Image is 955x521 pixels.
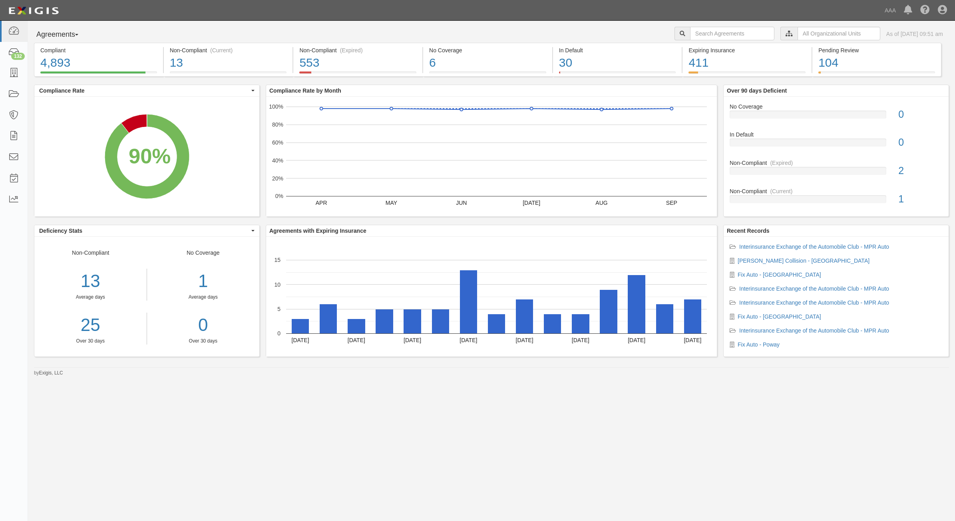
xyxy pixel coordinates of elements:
[210,46,233,54] div: (Current)
[730,131,943,159] a: In Default0
[274,257,281,263] text: 15
[429,54,546,71] div: 6
[684,337,701,343] text: [DATE]
[40,54,157,71] div: 4,893
[456,200,467,206] text: JUN
[34,225,259,236] button: Deficiency Stats
[153,338,254,345] div: Over 30 days
[272,139,283,146] text: 60%
[170,46,287,54] div: Non-Compliant (Current)
[682,71,812,78] a: Expiring Insurance411
[553,71,682,78] a: In Default30
[688,46,806,54] div: Expiring Insurance
[34,97,259,216] svg: A chart.
[881,2,900,18] a: AAA
[429,46,546,54] div: No Coverage
[818,54,935,71] div: 104
[292,337,309,343] text: [DATE]
[886,30,943,38] div: As of [DATE] 09:51 am
[812,71,941,78] a: Pending Review104
[423,71,552,78] a: No Coverage6
[277,330,281,337] text: 0
[153,294,254,301] div: Average days
[738,341,780,348] a: Fix Auto - Poway
[34,27,94,43] button: Agreements
[6,4,61,18] img: logo-5460c22ac91f19d4615b14bd174203de0afe785f0fc80cf4dbbc73dc1793850b.png
[892,164,949,178] div: 2
[348,337,365,343] text: [DATE]
[559,54,676,71] div: 30
[818,46,935,54] div: Pending Review
[739,327,889,334] a: Interinsurance Exchange of the Automobile Club - MPR Auto
[34,85,259,96] button: Compliance Rate
[666,200,677,206] text: SEP
[738,258,869,264] a: [PERSON_NAME] Collision - [GEOGRAPHIC_DATA]
[269,87,341,94] b: Compliance Rate by Month
[34,71,163,78] a: Compliant4,893
[293,71,422,78] a: Non-Compliant(Expired)553
[129,141,171,171] div: 90%
[920,6,930,15] i: Help Center - Complianz
[739,299,889,306] a: Interinsurance Exchange of the Automobile Club - MPR Auto
[39,227,249,235] span: Deficiency Stats
[153,313,254,338] a: 0
[724,131,949,139] div: In Default
[739,285,889,292] a: Interinsurance Exchange of the Automobile Club - MPR Auto
[739,244,889,250] a: Interinsurance Exchange of the Automobile Club - MPR Auto
[724,159,949,167] div: Non-Compliant
[34,269,147,294] div: 13
[724,103,949,111] div: No Coverage
[730,187,943,210] a: Non-Compliant(Current)1
[628,337,645,343] text: [DATE]
[275,193,283,199] text: 0%
[272,157,283,164] text: 40%
[277,306,281,312] text: 5
[269,228,366,234] b: Agreements with Expiring Insurance
[266,97,717,216] svg: A chart.
[595,200,607,206] text: AUG
[770,159,793,167] div: (Expired)
[730,159,943,187] a: Non-Compliant(Expired)2
[34,249,147,345] div: Non-Compliant
[11,53,25,60] div: 132
[770,187,792,195] div: (Current)
[269,103,283,110] text: 100%
[404,337,421,343] text: [DATE]
[460,337,477,343] text: [DATE]
[272,121,283,128] text: 80%
[523,200,540,206] text: [DATE]
[147,249,260,345] div: No Coverage
[572,337,589,343] text: [DATE]
[340,46,363,54] div: (Expired)
[690,27,774,40] input: Search Agreements
[738,313,821,320] a: Fix Auto - [GEOGRAPHIC_DATA]
[516,337,533,343] text: [DATE]
[266,237,717,357] svg: A chart.
[153,269,254,294] div: 1
[34,370,63,376] small: by
[34,338,147,345] div: Over 30 days
[559,46,676,54] div: In Default
[39,87,249,95] span: Compliance Rate
[299,46,416,54] div: Non-Compliant (Expired)
[170,54,287,71] div: 13
[798,27,880,40] input: All Organizational Units
[892,192,949,206] div: 1
[724,187,949,195] div: Non-Compliant
[892,107,949,122] div: 0
[316,200,327,206] text: APR
[34,294,147,301] div: Average days
[40,46,157,54] div: Compliant
[39,370,63,376] a: Exigis, LLC
[386,200,398,206] text: MAY
[299,54,416,71] div: 553
[688,54,806,71] div: 411
[730,103,943,131] a: No Coverage0
[34,313,147,338] a: 25
[272,175,283,181] text: 20%
[892,135,949,150] div: 0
